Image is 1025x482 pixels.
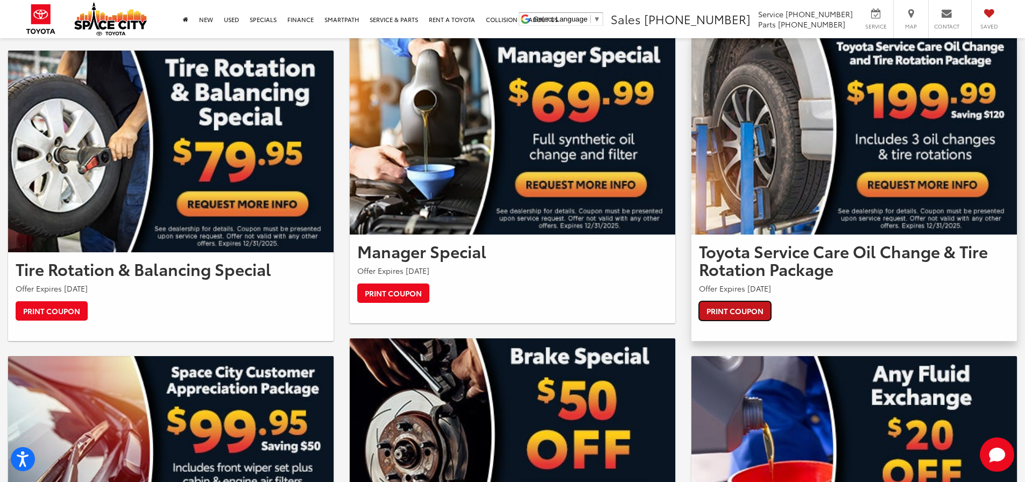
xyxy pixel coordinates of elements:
img: Tire Rotation & Balancing Special [8,51,334,252]
span: Select Language [534,15,588,23]
span: Service [864,23,888,30]
span: Saved [977,23,1001,30]
span: Service [758,9,783,19]
span: [PHONE_NUMBER] [644,10,751,27]
span: ▼ [593,15,600,23]
a: Print Coupon [357,283,429,303]
p: Offer Expires [DATE] [357,265,668,276]
a: Print Coupon [16,301,88,321]
img: Space City Toyota [74,2,147,36]
span: Sales [611,10,641,27]
span: [PHONE_NUMBER] [778,19,845,30]
h2: Tire Rotation & Balancing Special [16,260,326,278]
span: Parts [758,19,776,30]
button: Toggle Chat Window [980,437,1014,472]
h2: Toyota Service Care Oil Change & Tire Rotation Package [699,242,1009,278]
a: Select Language​ [534,15,600,23]
span: Contact [934,23,959,30]
p: Offer Expires [DATE] [16,283,326,294]
a: Print Coupon [699,301,771,321]
img: Manager Special [350,33,675,235]
svg: Start Chat [980,437,1014,472]
span: Map [899,23,923,30]
h2: Manager Special [357,242,668,260]
img: Toyota Service Care Oil Change & Tire Rotation Package [691,33,1017,235]
p: Offer Expires [DATE] [699,283,1009,294]
span: [PHONE_NUMBER] [786,9,853,19]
